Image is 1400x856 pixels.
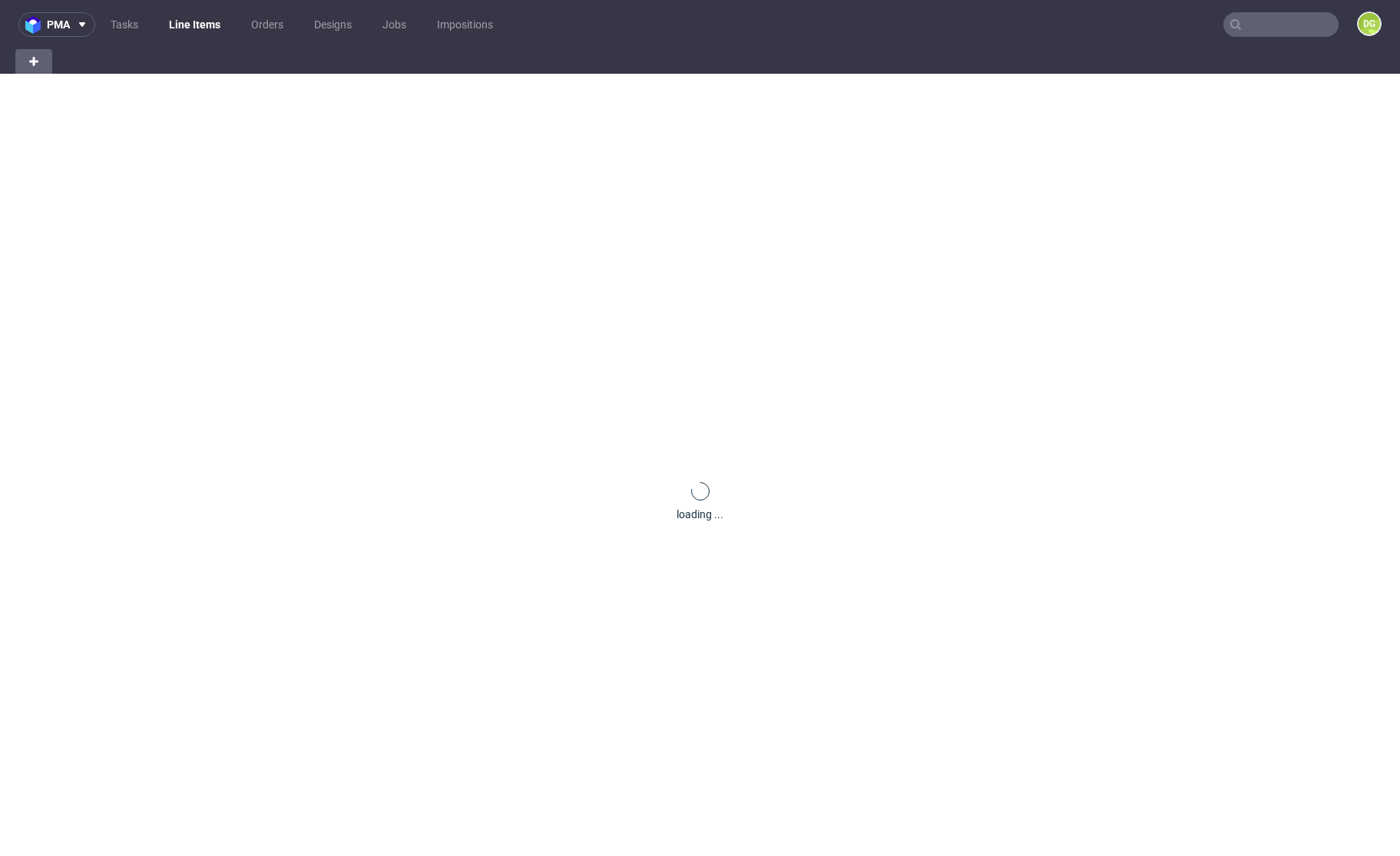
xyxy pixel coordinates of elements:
[47,19,70,30] span: pma
[101,12,147,37] a: Tasks
[1359,13,1380,35] figcaption: DG
[242,12,293,37] a: Orders
[677,507,723,522] div: loading ...
[18,12,95,37] button: pma
[160,12,230,37] a: Line Items
[428,12,502,37] a: Impositions
[305,12,361,37] a: Designs
[373,12,415,37] a: Jobs
[25,16,47,34] img: logo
